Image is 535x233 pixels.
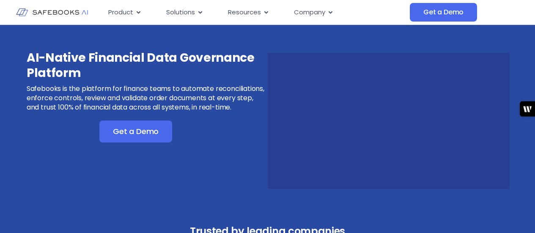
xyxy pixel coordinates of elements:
p: Safebooks is the platform for finance teams to automate reconciliations, enforce controls, review... [27,84,266,112]
nav: Menu [102,4,410,21]
span: Solutions [166,8,195,17]
a: Get a Demo [410,3,477,22]
span: Get a Demo [423,8,464,16]
a: Get a Demo [99,121,172,143]
div: Menu Toggle [102,4,410,21]
span: Product [108,8,133,17]
span: Company [294,8,325,17]
span: Resources [228,8,261,17]
h3: AI-Native Financial Data Governance Platform [27,50,266,81]
span: Get a Demo [113,127,159,136]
